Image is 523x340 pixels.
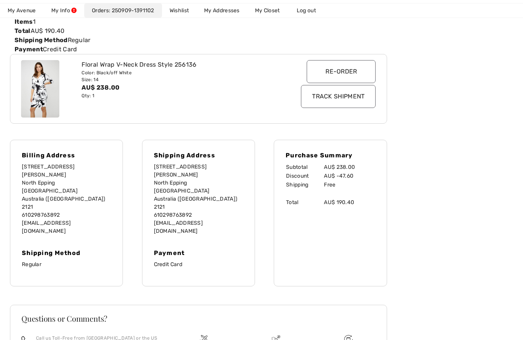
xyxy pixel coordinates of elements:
img: frank-lyman-dresses-jumpsuits-black-off-white_256136_2_31d9_search.jpg [21,60,59,118]
p: [STREET_ADDRESS][PERSON_NAME] North Epping [GEOGRAPHIC_DATA] Australia ([GEOGRAPHIC_DATA]) 2121 6... [154,163,243,235]
h4: Payment [154,249,243,257]
div: Qty: 1 [82,92,284,99]
a: Orders [84,3,162,18]
label: Payment [15,45,43,54]
div: 1 [10,17,387,26]
a: My Closet [247,3,288,18]
label: Total [15,26,31,36]
h4: Purchase Summary [286,152,375,159]
a: Wishlist [162,3,196,18]
a: My Info [44,3,84,18]
p: Regular [22,260,111,268]
td: Shipping [286,180,324,189]
p: Credit Card [154,260,243,268]
div: AU$ 190.40 [10,26,387,36]
div: Size: 14 [82,76,284,83]
td: Total [286,198,324,207]
td: Free [324,180,375,189]
div: Credit Card [10,45,387,54]
td: Subtotal [286,163,324,172]
p: [STREET_ADDRESS][PERSON_NAME] North Epping [GEOGRAPHIC_DATA] Australia ([GEOGRAPHIC_DATA]) 2121 6... [22,163,111,235]
div: AU$ 238.00 [82,83,284,92]
a: Log out [289,3,331,18]
div: Regular [10,36,387,45]
label: Shipping Method [15,36,68,45]
div: Floral Wrap V-Neck Dress Style 256136 [82,60,284,69]
label: Items [15,17,33,26]
h4: Shipping Method [22,249,111,257]
span: My Avenue [8,7,36,15]
td: AU$ 190.40 [324,198,375,207]
td: AU$ -47.60 [324,172,375,180]
div: Color: Black/off White [82,69,284,76]
h3: Questions or Comments? [21,315,376,322]
input: Track Shipment [301,85,376,108]
a: My Addresses [196,3,247,18]
a: 250909-1391102 [109,7,154,14]
td: Discount [286,172,324,180]
input: Re-order [307,60,376,83]
td: AU$ 238.00 [324,163,375,172]
h4: Billing Address [22,152,111,159]
h4: Shipping Address [154,152,243,159]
